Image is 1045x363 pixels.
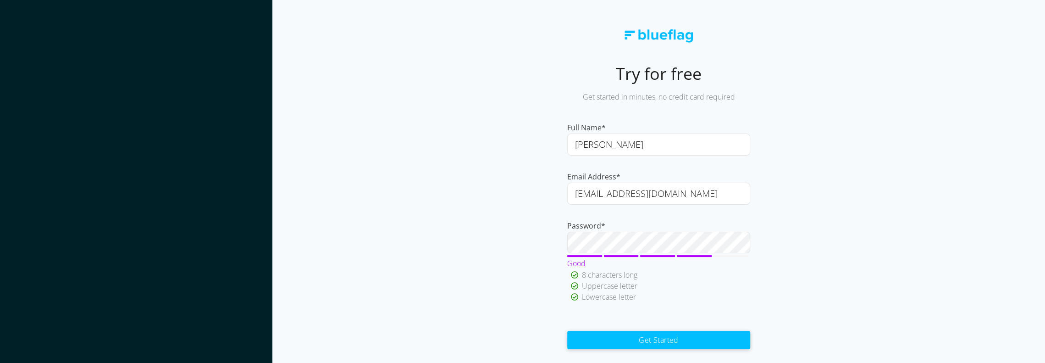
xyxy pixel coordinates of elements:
[567,258,586,268] span: Good
[567,221,605,231] span: Password*
[567,172,620,182] span: Email Address*
[616,62,702,85] span: Try for free
[582,92,735,102] span: Get started in minutes, no credit card required
[567,123,606,133] span: Full Name*
[567,134,750,156] input: Your full name
[582,269,637,280] div: 8 characters long
[582,280,637,291] div: Uppercase letter
[567,331,750,349] button: Get Started
[567,183,750,205] input: name@yourcompany.com.au
[582,291,636,302] div: Lowercase letter
[624,29,693,43] img: logo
